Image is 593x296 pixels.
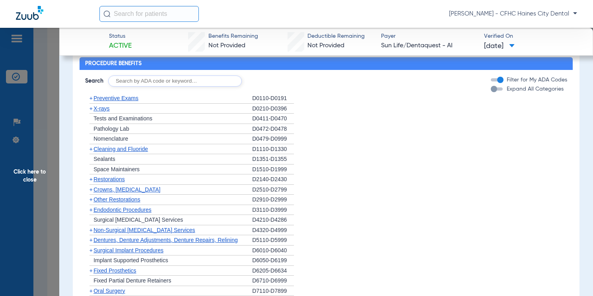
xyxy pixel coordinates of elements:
[93,95,138,101] span: Preventive Exams
[93,217,183,223] span: Surgical [MEDICAL_DATA] Services
[252,205,294,215] div: D3110-D3999
[93,126,129,132] span: Pathology Lab
[252,104,294,114] div: D0210-D0396
[89,176,93,182] span: +
[208,32,258,41] span: Benefits Remaining
[252,124,294,134] div: D0472-D0478
[93,105,109,112] span: X-rays
[381,41,477,51] span: Sun Life/Dentaquest - AI
[252,266,294,276] div: D6205-D6634
[89,227,93,233] span: +
[93,115,152,122] span: Tests and Examinations
[89,267,93,274] span: +
[208,43,245,49] span: Not Provided
[93,176,125,182] span: Restorations
[93,186,160,193] span: Crowns, [MEDICAL_DATA]
[381,32,477,41] span: Payer
[85,77,103,85] span: Search
[252,255,294,266] div: D6050-D6199
[484,41,515,51] span: [DATE]
[93,277,171,284] span: Fixed Partial Denture Retainers
[252,185,294,195] div: D2510-D2799
[108,75,242,87] input: Search by ADA code or keyword…
[252,215,294,225] div: D4210-D4286
[252,235,294,246] div: D5110-D5999
[449,10,577,18] span: [PERSON_NAME] - CFHC Haines City Dental
[93,237,238,243] span: Dentures, Denture Adjustments, Denture Repairs, Relining
[252,144,294,155] div: D1110-D1330
[89,146,93,152] span: +
[89,95,93,101] span: +
[93,257,168,263] span: Implant Supported Prosthetics
[252,195,294,205] div: D2910-D2999
[507,86,564,92] span: Expand All Categories
[89,237,93,243] span: +
[93,207,152,213] span: Endodontic Procedures
[93,135,128,142] span: Nomenclature
[89,196,93,203] span: +
[89,186,93,193] span: +
[89,288,93,294] span: +
[93,146,148,152] span: Cleaning and Fluoride
[99,6,199,22] input: Search for patients
[109,41,132,51] span: Active
[484,32,580,41] span: Verified On
[93,288,125,294] span: Oral Surgery
[93,196,140,203] span: Other Restorations
[252,164,294,175] div: D1510-D1999
[252,246,294,256] div: D6010-D6040
[89,247,93,253] span: +
[553,258,593,296] iframe: Chat Widget
[103,10,111,17] img: Search Icon
[252,174,294,185] div: D2140-D2430
[89,207,93,213] span: +
[252,93,294,104] div: D0110-D0191
[252,154,294,164] div: D1351-D1355
[93,166,140,172] span: Space Maintainers
[307,43,344,49] span: Not Provided
[89,105,93,112] span: +
[80,57,573,70] h2: Procedure Benefits
[93,227,195,233] span: Non-Surgical [MEDICAL_DATA] Services
[505,76,567,84] label: Filter for My ADA Codes
[16,6,43,20] img: Zuub Logo
[93,156,115,162] span: Sealants
[93,247,163,253] span: Surgical Implant Procedures
[109,32,132,41] span: Status
[252,114,294,124] div: D0411-D0470
[252,225,294,236] div: D4320-D4999
[252,276,294,286] div: D6710-D6999
[93,267,136,274] span: Fixed Prosthetics
[252,134,294,144] div: D0479-D0999
[307,32,365,41] span: Deductible Remaining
